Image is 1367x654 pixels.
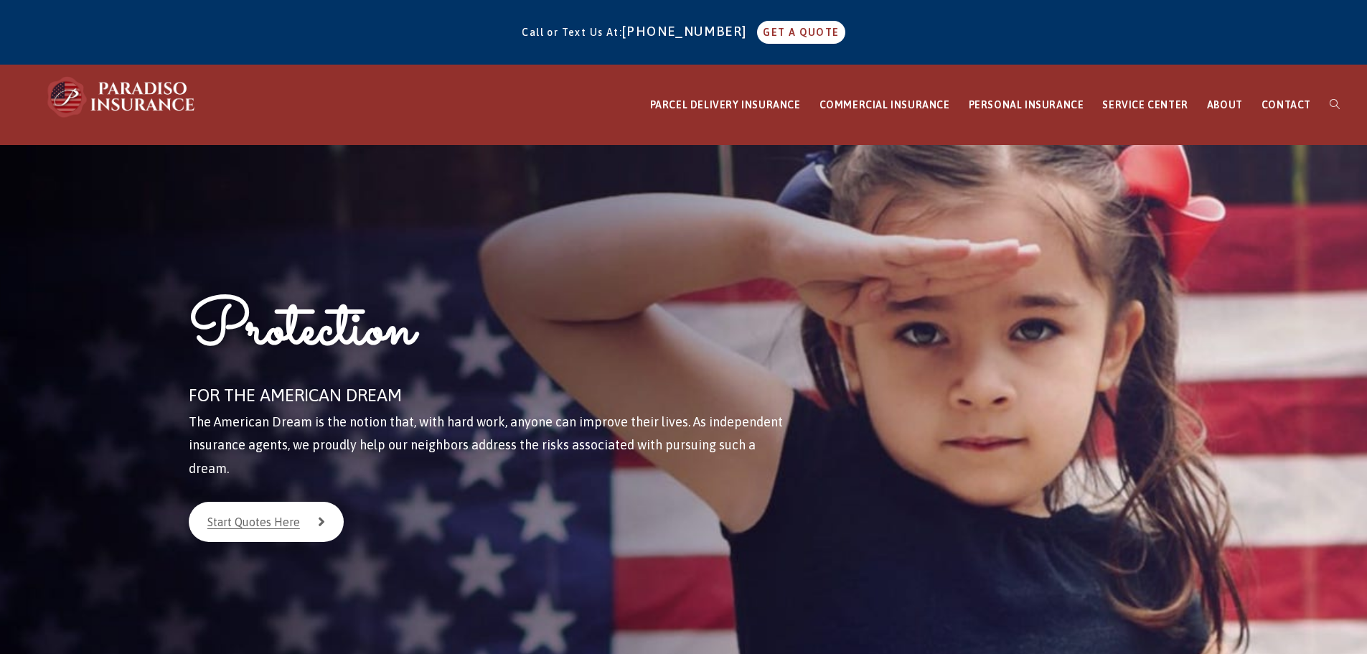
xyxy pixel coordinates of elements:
h1: Protection [189,289,789,380]
a: ABOUT [1198,65,1252,145]
span: The American Dream is the notion that, with hard work, anyone can improve their lives. As indepen... [189,414,783,476]
span: FOR THE AMERICAN DREAM [189,386,402,405]
span: Call or Text Us At: [522,27,622,38]
a: SERVICE CENTER [1093,65,1197,145]
a: COMMERCIAL INSURANCE [810,65,959,145]
span: PARCEL DELIVERY INSURANCE [650,99,801,111]
a: PERSONAL INSURANCE [959,65,1094,145]
span: PERSONAL INSURANCE [969,99,1084,111]
span: ABOUT [1207,99,1243,111]
a: [PHONE_NUMBER] [622,24,754,39]
a: PARCEL DELIVERY INSURANCE [641,65,810,145]
a: Start Quotes Here [189,502,344,542]
a: CONTACT [1252,65,1320,145]
span: CONTACT [1262,99,1311,111]
a: GET A QUOTE [757,21,845,44]
span: COMMERCIAL INSURANCE [819,99,950,111]
span: SERVICE CENTER [1102,99,1188,111]
img: Paradiso Insurance [43,75,201,118]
